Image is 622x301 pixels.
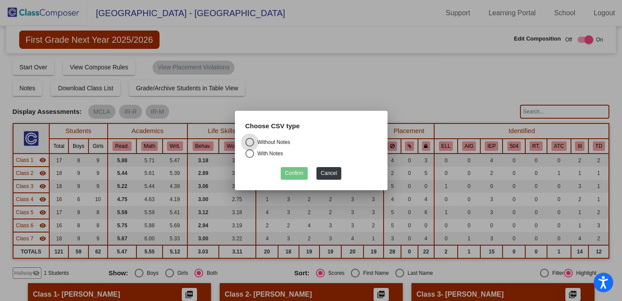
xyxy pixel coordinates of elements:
[245,121,300,131] label: Choose CSV type
[245,138,377,161] mat-radio-group: Select an option
[281,167,308,180] button: Confirm
[254,138,290,146] div: Without Notes
[254,150,283,157] div: With Notes
[316,167,341,180] button: Cancel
